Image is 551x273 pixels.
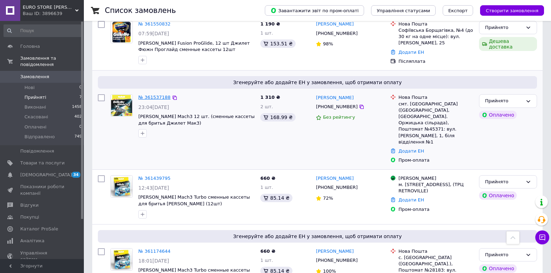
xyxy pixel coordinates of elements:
div: [PHONE_NUMBER] [314,102,359,111]
span: Відправлено [24,134,55,140]
button: Завантажити звіт по пром-оплаті [265,5,364,16]
span: Завантажити звіт по пром-оплаті [270,7,358,14]
span: 660 ₴ [260,249,275,254]
button: Створити замовлення [480,5,544,16]
h1: Список замовлень [105,6,176,15]
div: Ваш ID: 3896639 [23,10,84,17]
a: Додати ЕН [399,50,424,55]
span: Нові [24,84,35,91]
span: 1 шт. [260,30,273,36]
span: Управління статусами [377,8,430,13]
a: Створити замовлення [473,8,544,13]
span: 402 [74,114,82,120]
span: Замовлення [20,74,49,80]
a: № 361439795 [138,176,171,181]
span: Замовлення та повідомлення [20,55,84,68]
div: м. [STREET_ADDRESS], (ТРЦ RETROVILLE) [399,182,474,194]
a: [PERSON_NAME] Fusion ProGlide, 12 шт Джилет Фюжн Проглайд сменные кассеты 12шт [138,40,250,52]
a: [PERSON_NAME] Mach3 12 шт. (сменные кассеты для бритья Джилет Мак3) [138,114,255,126]
a: Фото товару [110,21,133,43]
a: Додати ЕН [399,197,424,202]
div: Нова Пошта [399,248,474,254]
div: Прийнято [485,251,523,259]
img: Фото товару [111,176,132,197]
span: 18:01[DATE] [138,258,169,264]
div: Оплачено [479,191,517,200]
img: Фото товару [111,21,132,43]
div: [PHONE_NUMBER] [314,256,359,265]
div: 85.14 ₴ [260,194,292,202]
span: 23:04[DATE] [138,104,169,110]
span: Скасовані [24,114,48,120]
a: [PERSON_NAME] [316,248,354,255]
a: Фото товару [110,175,133,198]
div: Післяплата [399,58,474,65]
span: 12:43[DATE] [138,185,169,191]
span: 0 [79,124,82,130]
button: Чат з покупцем [535,230,549,244]
a: [PERSON_NAME] [316,95,354,101]
div: Нова Пошта [399,21,474,27]
span: 1 190 ₴ [260,21,280,27]
button: Управління статусами [371,5,436,16]
a: Додати ЕН [399,148,424,154]
span: Аналітика [20,238,44,244]
div: Дешева доставка [479,37,537,51]
span: 1458 [72,104,82,110]
button: Експорт [443,5,473,16]
span: 0 [79,84,82,91]
div: Пром-оплата [399,206,474,213]
a: № 361537188 [138,95,171,100]
span: 660 ₴ [260,176,275,181]
span: Експорт [448,8,468,13]
span: Відгуки [20,202,38,208]
span: Згенеруйте або додайте ЕН у замовлення, щоб отримати оплату [101,233,534,240]
a: Фото товару [110,248,133,271]
span: 1 шт. [260,185,273,190]
span: Товари та послуги [20,160,65,166]
a: № 361174644 [138,249,171,254]
span: Згенеруйте або додайте ЕН у замовлення, щоб отримати оплату [101,79,534,86]
input: Пошук [3,24,82,37]
div: Оплачено [479,111,517,119]
span: 7 [79,94,82,101]
div: Нова Пошта [399,94,474,101]
span: Повідомлення [20,148,54,154]
span: 1 310 ₴ [260,95,280,100]
span: Прийняті [24,94,46,101]
span: Створити замовлення [486,8,538,13]
span: Виконані [24,104,46,110]
span: 1 шт. [260,258,273,263]
div: [PERSON_NAME] [399,175,474,182]
div: Прийнято [485,24,523,31]
div: Пром-оплата [399,157,474,163]
a: Фото товару [110,94,133,117]
a: [PERSON_NAME] Mach3 Turbo сменные кассеты для бритья [PERSON_NAME] (12шт) [138,194,250,206]
a: [PERSON_NAME] [316,21,354,28]
span: 2 шт. [260,104,273,109]
span: Без рейтингу [323,115,355,120]
span: 07:59[DATE] [138,31,169,36]
span: Каталог ProSale [20,226,58,232]
img: Фото товару [111,95,132,116]
span: Управління сайтом [20,250,65,263]
img: Фото товару [111,249,132,270]
span: 34 [72,172,80,178]
span: 749 [74,134,82,140]
div: Софіївська Борщагівка, №4 (до 30 кг на одне місце): вул. [PERSON_NAME], 25 [399,27,474,46]
div: 153.51 ₴ [260,39,295,48]
div: [PHONE_NUMBER] [314,183,359,192]
span: Оплачені [24,124,46,130]
a: № 361550832 [138,21,171,27]
span: Показники роботи компанії [20,184,65,196]
div: Прийнято [485,97,523,105]
div: смт. [GEOGRAPHIC_DATA] ([GEOGRAPHIC_DATA], [GEOGRAPHIC_DATA]. Оржицька сільрада), Поштомат №45371... [399,101,474,145]
div: Оплачено [479,264,517,273]
div: [PHONE_NUMBER] [314,29,359,38]
div: Прийнято [485,178,523,186]
span: 72% [323,195,333,201]
div: 168.99 ₴ [260,113,295,121]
